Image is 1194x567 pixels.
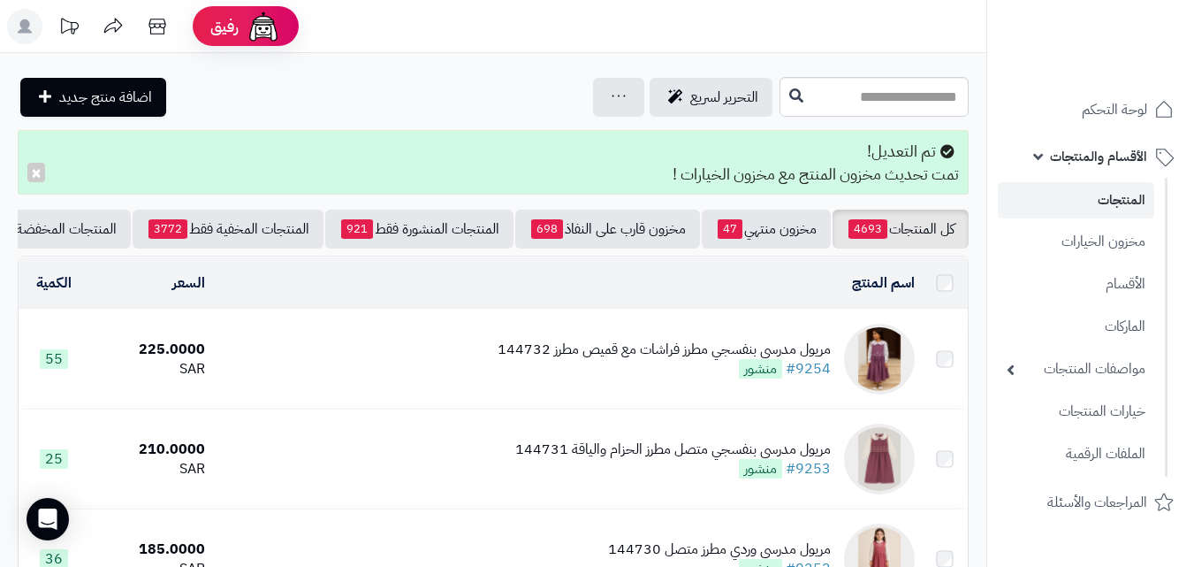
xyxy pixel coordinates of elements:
a: التحرير لسريع [650,78,772,117]
a: تحديثات المنصة [47,9,91,49]
span: 25 [40,449,68,469]
a: لوحة التحكم [998,88,1183,131]
button: × [27,163,45,182]
span: الأقسام والمنتجات [1050,144,1147,169]
div: SAR [96,459,205,479]
a: المراجعات والأسئلة [998,481,1183,524]
a: اسم المنتج [852,272,915,294]
a: خيارات المنتجات [998,393,1154,431]
div: 185.0000 [96,540,205,560]
a: الماركات [998,308,1154,346]
span: رفيق [210,16,239,37]
span: 698 [531,219,563,239]
div: Open Intercom Messenger [27,498,69,540]
a: الكمية [36,272,72,294]
a: المنتجات [998,182,1154,218]
div: 225.0000 [96,340,205,360]
div: مريول مدرسي وردي مطرز متصل 144730 [608,540,831,560]
span: 47 [718,219,742,239]
span: 3772 [148,219,187,239]
span: 4693 [848,219,887,239]
a: مخزون قارب على النفاذ698 [515,210,700,249]
img: ai-face.png [246,9,281,44]
span: منشور [739,459,782,479]
a: الملفات الرقمية [998,435,1154,473]
a: #9254 [786,358,831,379]
span: لوحة التحكم [1082,97,1147,122]
a: مخزون الخيارات [998,223,1154,261]
img: مريول مدرسي بنفسجي متصل مطرز الحزام والياقة 144731 [844,424,915,494]
div: SAR [96,359,205,379]
a: مخزون منتهي47 [702,210,831,249]
a: مواصفات المنتجات [998,350,1154,388]
div: مريول مدرسي بنفسجي متصل مطرز الحزام والياقة 144731 [515,440,831,460]
a: الأقسام [998,265,1154,303]
span: اضافة منتج جديد [59,87,152,108]
a: السعر [172,272,205,294]
span: المراجعات والأسئلة [1047,490,1147,515]
div: تم التعديل! تمت تحديث مخزون المنتج مع مخزون الخيارات ! [18,130,969,195]
span: 55 [40,349,68,369]
div: 210.0000 [96,440,205,460]
img: مريول مدرسي بنفسجي مطرز فراشات مع قميص مطرز 144732 [844,324,915,395]
a: اضافة منتج جديد [20,78,166,117]
span: 921 [341,219,373,239]
a: كل المنتجات4693 [833,210,969,249]
a: المنتجات المنشورة فقط921 [325,210,513,249]
img: logo-2.png [1074,50,1177,87]
span: منشور [739,359,782,379]
span: التحرير لسريع [690,87,758,108]
a: المنتجات المخفية فقط3772 [133,210,323,249]
a: #9253 [786,458,831,479]
div: مريول مدرسي بنفسجي مطرز فراشات مع قميص مطرز 144732 [498,340,831,360]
